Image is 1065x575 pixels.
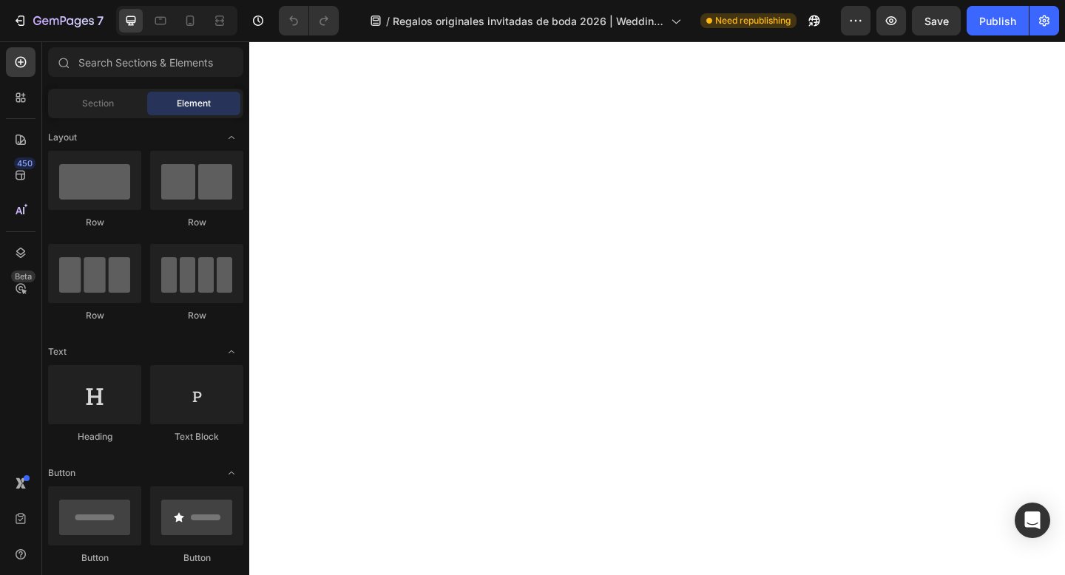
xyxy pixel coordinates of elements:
[924,15,949,27] span: Save
[48,216,141,229] div: Row
[220,126,243,149] span: Toggle open
[715,14,791,27] span: Need republishing
[1015,503,1050,538] div: Open Intercom Messenger
[48,309,141,322] div: Row
[150,430,243,443] div: Text Block
[220,340,243,364] span: Toggle open
[11,271,35,282] div: Beta
[48,551,141,565] div: Button
[912,6,961,35] button: Save
[279,6,339,35] div: Undo/Redo
[82,97,114,110] span: Section
[249,41,1065,575] iframe: Design area
[48,345,67,358] span: Text
[48,131,77,144] span: Layout
[150,551,243,565] div: Button
[150,216,243,229] div: Row
[967,6,1029,35] button: Publish
[48,466,75,480] span: Button
[97,12,104,30] p: 7
[48,430,141,443] div: Heading
[386,13,390,29] span: /
[6,6,110,35] button: 7
[393,13,665,29] span: Regalos originales invitadas de boda 2026 | Wedding Glow Icons by [PERSON_NAME]
[220,461,243,485] span: Toggle open
[48,47,243,77] input: Search Sections & Elements
[150,309,243,322] div: Row
[979,13,1016,29] div: Publish
[177,97,211,110] span: Element
[14,157,35,169] div: 450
